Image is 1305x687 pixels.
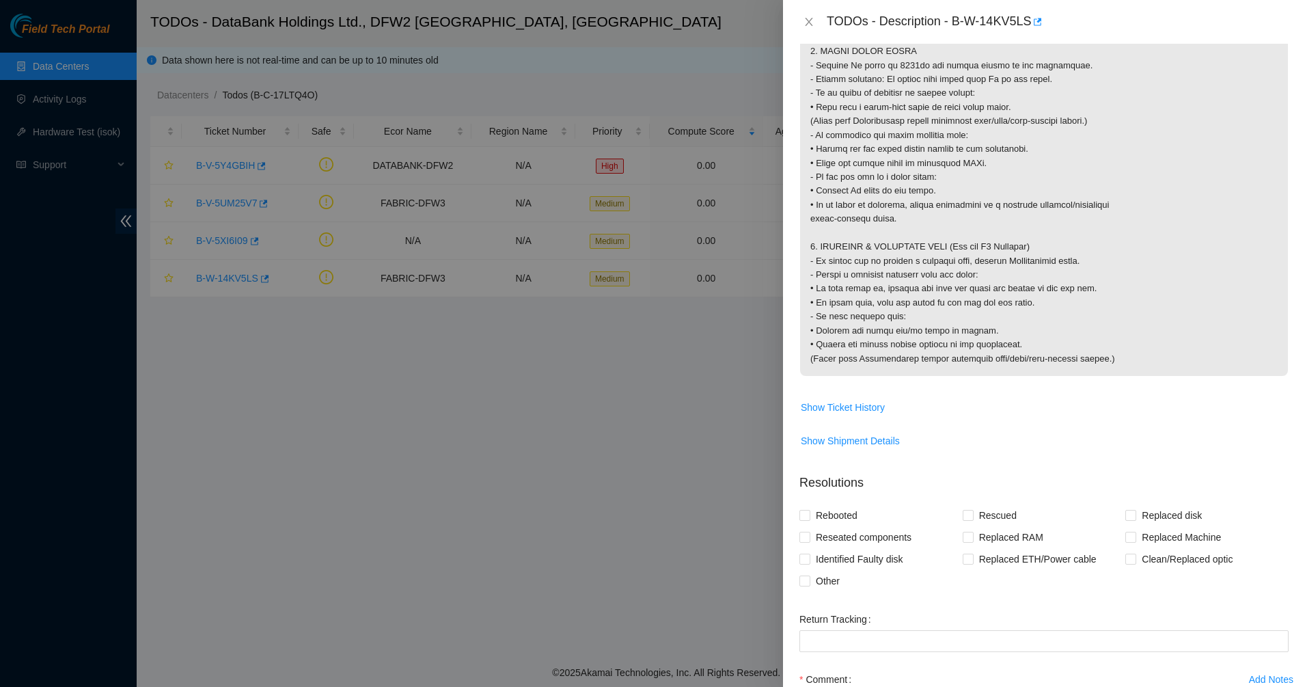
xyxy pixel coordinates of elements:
[1249,675,1293,684] div: Add Notes
[801,433,900,448] span: Show Shipment Details
[974,504,1022,526] span: Rescued
[1136,526,1226,548] span: Replaced Machine
[1136,548,1238,570] span: Clean/Replaced optic
[810,548,909,570] span: Identified Faulty disk
[974,548,1102,570] span: Replaced ETH/Power cable
[801,400,885,415] span: Show Ticket History
[799,16,819,29] button: Close
[800,396,885,418] button: Show Ticket History
[810,504,863,526] span: Rebooted
[799,463,1289,492] p: Resolutions
[799,608,877,630] label: Return Tracking
[803,16,814,27] span: close
[974,526,1049,548] span: Replaced RAM
[800,430,901,452] button: Show Shipment Details
[810,526,917,548] span: Reseated components
[1136,504,1207,526] span: Replaced disk
[799,630,1289,652] input: Return Tracking
[827,11,1289,33] div: TODOs - Description - B-W-14KV5LS
[810,570,845,592] span: Other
